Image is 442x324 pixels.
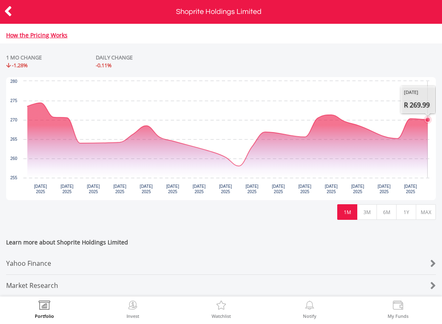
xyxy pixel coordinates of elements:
[12,62,28,69] span: -1.28%
[337,204,357,220] button: 1M
[388,301,408,318] a: My Funds
[377,204,397,220] button: 6M
[10,137,17,141] text: 265
[6,238,436,253] span: Learn more about Shoprite Holdings Limited
[351,184,364,194] text: [DATE] 2025
[303,301,316,312] img: View Notifications
[10,98,17,103] text: 275
[303,314,316,318] label: Notify
[61,184,74,194] text: [DATE] 2025
[140,184,153,194] text: [DATE] 2025
[6,275,400,297] div: Market Research
[6,253,436,275] a: Yahoo Finance
[96,62,112,69] span: -0.11%
[6,77,436,200] div: Chart. Highcharts interactive chart.
[6,275,436,297] a: Market Research
[246,184,259,194] text: [DATE] 2025
[35,301,54,318] a: Portfolio
[126,314,139,318] label: Invest
[10,156,17,161] text: 260
[113,184,126,194] text: [DATE] 2025
[96,54,203,62] div: DAILY CHANGE
[193,184,206,194] text: [DATE] 2025
[212,301,231,318] a: Watchlist
[219,184,232,194] text: [DATE] 2025
[10,118,17,122] text: 270
[404,184,417,194] text: [DATE] 2025
[126,301,139,312] img: Invest Now
[35,314,54,318] label: Portfolio
[212,314,231,318] label: Watchlist
[325,184,338,194] text: [DATE] 2025
[378,184,391,194] text: [DATE] 2025
[425,117,430,122] path: Wednesday, 20 Aug, 07:19:03.114, 269.99.
[6,253,400,274] div: Yahoo Finance
[34,184,47,194] text: [DATE] 2025
[6,31,68,39] a: How the Pricing Works
[357,204,377,220] button: 3M
[215,301,228,312] img: Watchlist
[6,54,42,62] div: 1 MO CHANGE
[303,301,316,318] a: Notify
[388,314,408,318] label: My Funds
[38,301,51,312] img: View Portfolio
[10,79,17,84] text: 280
[166,184,179,194] text: [DATE] 2025
[6,77,436,200] svg: Interactive chart
[87,184,100,194] text: [DATE] 2025
[298,184,311,194] text: [DATE] 2025
[272,184,285,194] text: [DATE] 2025
[126,301,139,318] a: Invest
[392,301,404,312] img: View Funds
[416,204,436,220] button: MAX
[10,176,17,180] text: 255
[396,204,416,220] button: 1Y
